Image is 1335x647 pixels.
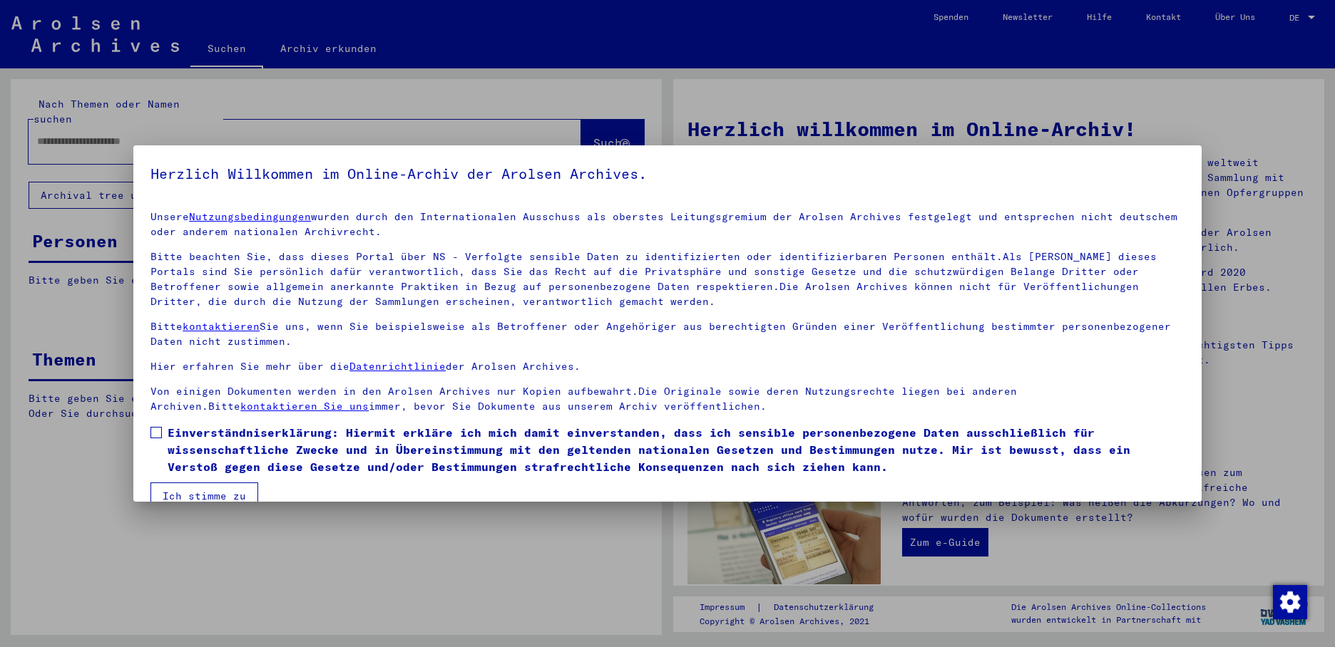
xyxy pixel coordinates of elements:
[189,210,311,223] a: Nutzungsbedingungen
[150,482,258,509] button: Ich stimme zu
[349,360,446,373] a: Datenrichtlinie
[1273,585,1307,619] img: Zustimmung ändern
[183,320,260,333] a: kontaktieren
[240,400,369,413] a: kontaktieren Sie uns
[150,249,1185,309] p: Bitte beachten Sie, dass dieses Portal über NS - Verfolgte sensible Daten zu identifizierten oder...
[150,162,1185,185] h5: Herzlich Willkommen im Online-Archiv der Arolsen Archives.
[150,319,1185,349] p: Bitte Sie uns, wenn Sie beispielsweise als Betroffener oder Angehöriger aus berechtigten Gründen ...
[150,384,1185,414] p: Von einigen Dokumenten werden in den Arolsen Archives nur Kopien aufbewahrt.Die Originale sowie d...
[150,209,1185,239] p: Unsere wurden durch den Internationalen Ausschuss als oberstes Leitungsgremium der Arolsen Archiv...
[150,359,1185,374] p: Hier erfahren Sie mehr über die der Arolsen Archives.
[168,424,1185,475] span: Einverständniserklärung: Hiermit erkläre ich mich damit einverstanden, dass ich sensible personen...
